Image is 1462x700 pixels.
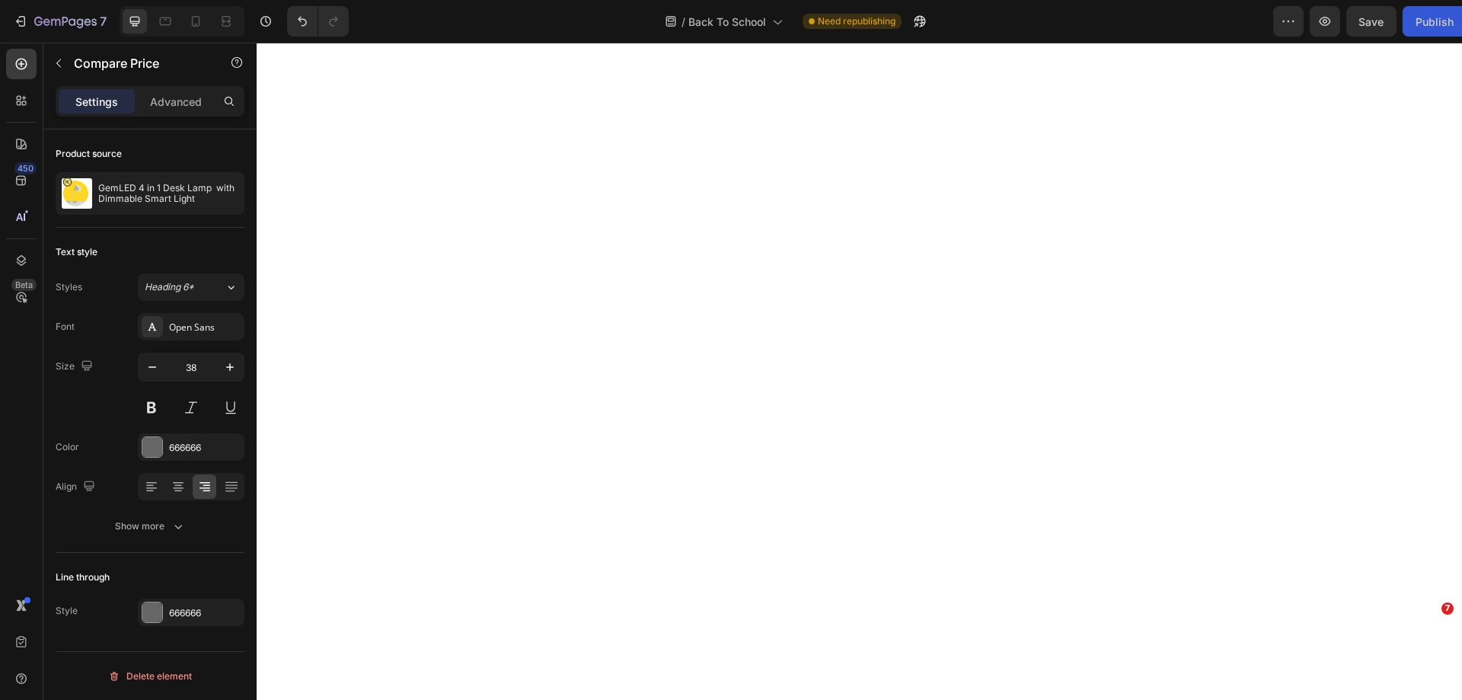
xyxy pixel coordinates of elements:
iframe: Design area [257,43,1462,700]
div: Beta [11,279,37,291]
div: Size [56,356,96,377]
div: 666666 [169,606,241,620]
span: Need republishing [818,14,895,28]
div: Color [56,440,79,454]
div: Show more [115,519,186,534]
p: Advanced [150,94,202,110]
iframe: Intercom live chat [1410,625,1447,662]
span: Back To School [688,14,766,30]
button: Publish [1361,6,1425,37]
button: 7 [6,6,113,37]
div: Text style [56,245,97,259]
div: Delete element [108,667,192,686]
p: Compare Price [74,54,203,72]
button: Delete element [56,664,244,689]
span: 7 [1441,603,1454,615]
span: / [682,14,685,30]
div: Font [56,320,75,334]
div: Product source [56,147,122,161]
div: Undo/Redo [287,6,349,37]
span: Heading 6* [145,280,194,294]
div: Style [56,604,78,618]
button: Save [1304,6,1355,37]
div: Styles [56,280,82,294]
img: product feature img [62,178,92,209]
button: Heading 6* [138,273,244,301]
div: Publish [1374,14,1412,30]
p: 7 [100,12,107,30]
div: Open Sans [169,321,241,334]
p: GemLED 4 in 1 Desk Lamp with Dimmable Smart Light [98,183,238,204]
div: Line through [56,571,110,584]
span: Save [1317,15,1342,28]
div: Align [56,477,98,497]
div: 666666 [169,441,241,455]
p: Settings [75,94,118,110]
div: 450 [14,162,37,174]
button: Show more [56,513,244,540]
